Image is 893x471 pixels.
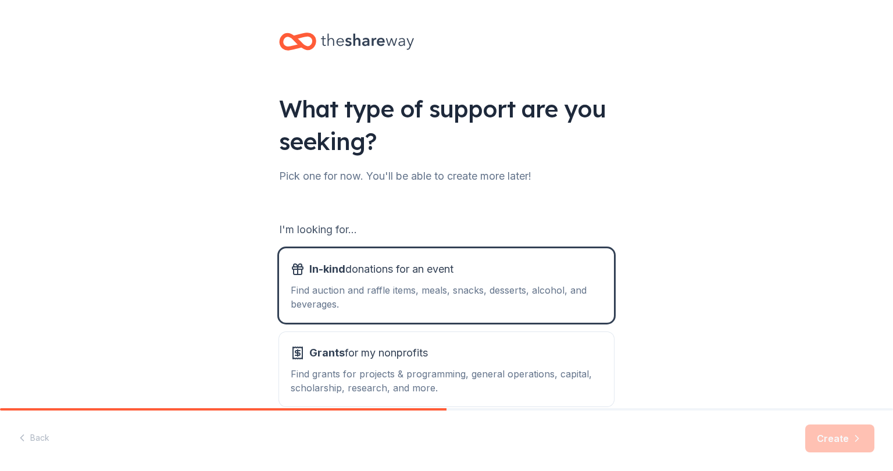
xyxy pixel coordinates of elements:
[279,92,614,158] div: What type of support are you seeking?
[309,347,345,359] span: Grants
[309,260,453,279] span: donations for an event
[279,332,614,406] button: Grantsfor my nonprofitsFind grants for projects & programming, general operations, capital, schol...
[309,344,428,362] span: for my nonprofits
[309,263,345,275] span: In-kind
[279,167,614,185] div: Pick one for now. You'll be able to create more later!
[291,283,602,311] div: Find auction and raffle items, meals, snacks, desserts, alcohol, and beverages.
[279,220,614,239] div: I'm looking for...
[279,248,614,323] button: In-kinddonations for an eventFind auction and raffle items, meals, snacks, desserts, alcohol, and...
[291,367,602,395] div: Find grants for projects & programming, general operations, capital, scholarship, research, and m...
